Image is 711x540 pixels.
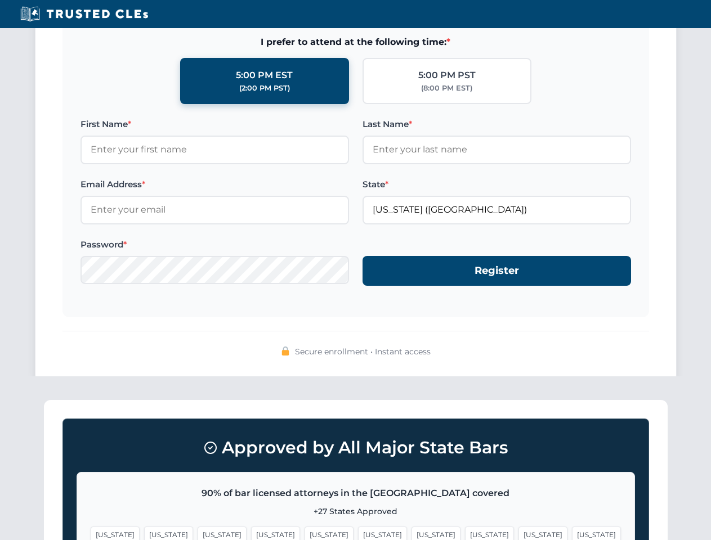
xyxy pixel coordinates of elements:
[363,256,631,286] button: Register
[81,178,349,191] label: Email Address
[81,35,631,49] span: I prefer to attend at the following time:
[236,68,293,83] div: 5:00 PM EST
[363,196,631,224] input: Florida (FL)
[363,136,631,164] input: Enter your last name
[81,238,349,251] label: Password
[81,196,349,224] input: Enter your email
[77,433,635,463] h3: Approved by All Major State Bars
[81,136,349,164] input: Enter your first name
[281,346,290,355] img: 🔒
[295,345,431,358] span: Secure enrollment • Instant access
[91,505,621,517] p: +27 States Approved
[239,83,290,94] div: (2:00 PM PST)
[363,118,631,131] label: Last Name
[363,178,631,191] label: State
[17,6,151,22] img: Trusted CLEs
[81,118,349,131] label: First Name
[421,83,472,94] div: (8:00 PM EST)
[418,68,476,83] div: 5:00 PM PST
[91,486,621,501] p: 90% of bar licensed attorneys in the [GEOGRAPHIC_DATA] covered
